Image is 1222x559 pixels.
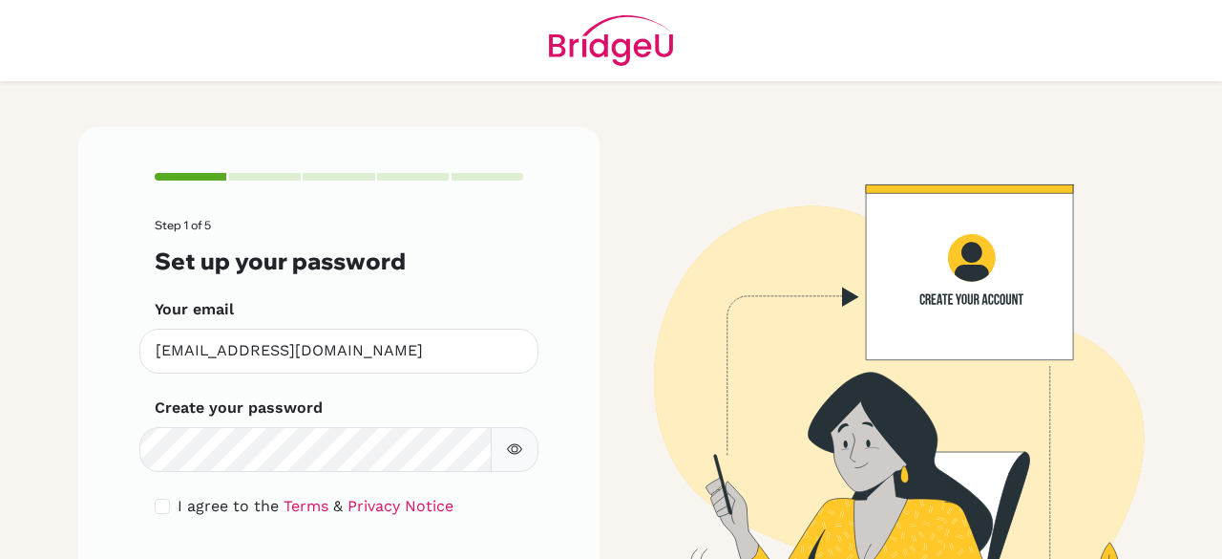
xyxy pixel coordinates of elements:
a: Terms [284,497,328,515]
label: Your email [155,298,234,321]
h3: Set up your password [155,247,523,275]
input: Insert your email* [139,329,538,374]
span: I agree to the [178,497,279,515]
a: Privacy Notice [348,497,453,515]
span: & [333,497,343,515]
label: Create your password [155,397,323,419]
span: Step 1 of 5 [155,218,211,232]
